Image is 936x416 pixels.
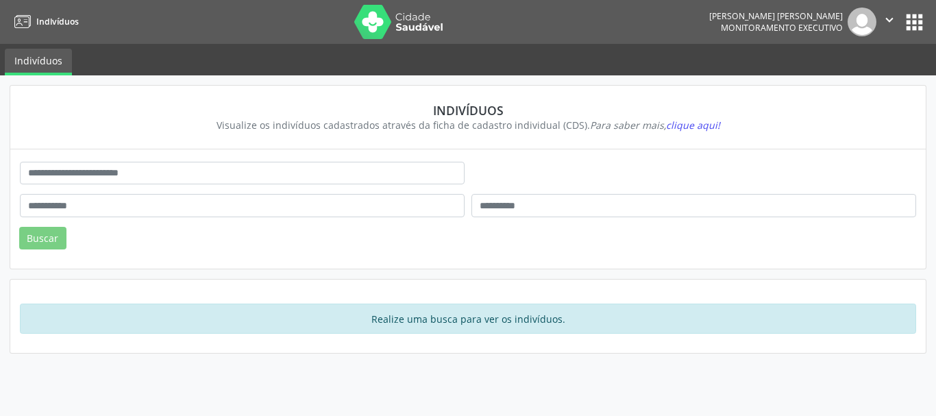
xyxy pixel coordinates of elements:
[848,8,876,36] img: img
[20,304,916,334] div: Realize uma busca para ver os indivíduos.
[721,22,843,34] span: Monitoramento Executivo
[36,16,79,27] span: Indivíduos
[19,227,66,250] button: Buscar
[709,10,843,22] div: [PERSON_NAME] [PERSON_NAME]
[876,8,902,36] button: 
[666,119,720,132] span: clique aqui!
[5,49,72,75] a: Indivíduos
[29,103,907,118] div: Indivíduos
[590,119,720,132] i: Para saber mais,
[29,118,907,132] div: Visualize os indivíduos cadastrados através da ficha de cadastro individual (CDS).
[902,10,926,34] button: apps
[10,10,79,33] a: Indivíduos
[882,12,897,27] i: 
